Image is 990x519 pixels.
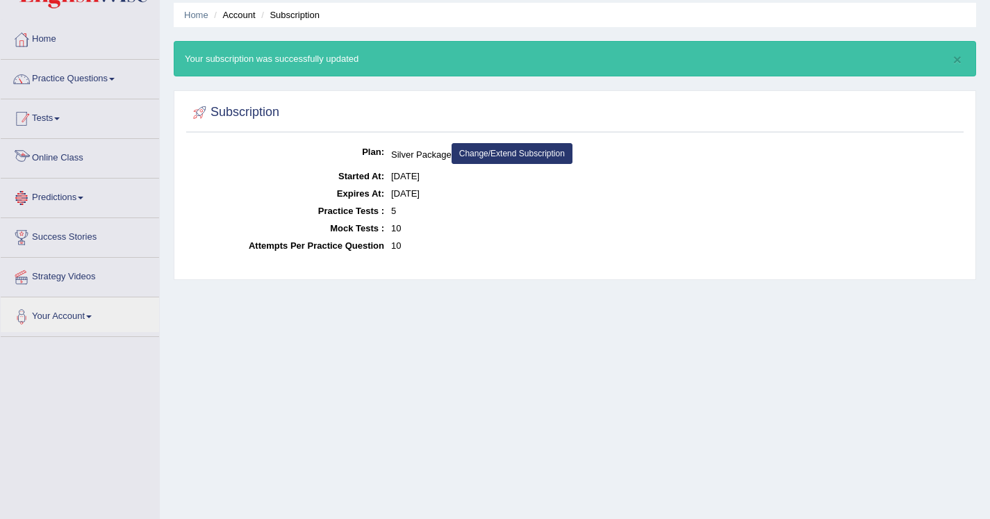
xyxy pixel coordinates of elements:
[391,220,960,237] dd: 10
[190,143,384,160] dt: Plan:
[391,143,960,167] dd: Silver Package
[452,143,572,164] a: Change/Extend Subscription
[391,185,960,202] dd: [DATE]
[1,179,159,213] a: Predictions
[174,41,976,76] div: Your subscription was successfully updated
[190,167,384,185] dt: Started At:
[953,52,962,67] button: ×
[190,237,384,254] dt: Attempts Per Practice Question
[190,202,384,220] dt: Practice Tests :
[211,8,255,22] li: Account
[190,102,279,123] h2: Subscription
[1,258,159,293] a: Strategy Videos
[391,167,960,185] dd: [DATE]
[1,139,159,174] a: Online Class
[1,99,159,134] a: Tests
[1,20,159,55] a: Home
[190,185,384,202] dt: Expires At:
[391,237,960,254] dd: 10
[391,202,960,220] dd: 5
[1,60,159,94] a: Practice Questions
[190,220,384,237] dt: Mock Tests :
[184,10,208,20] a: Home
[1,297,159,332] a: Your Account
[1,218,159,253] a: Success Stories
[258,8,320,22] li: Subscription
